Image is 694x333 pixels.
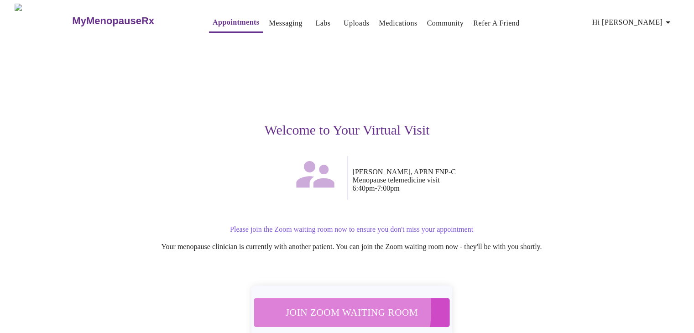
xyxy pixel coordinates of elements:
[470,14,523,32] button: Refer a Friend
[213,16,259,29] a: Appointments
[308,14,338,32] button: Labs
[353,168,628,193] p: [PERSON_NAME], APRN FNP-C Menopause telemedicine visit 6:40pm - 7:00pm
[265,14,306,32] button: Messaging
[592,16,673,29] span: Hi [PERSON_NAME]
[269,17,302,30] a: Messaging
[254,298,449,327] button: Join Zoom Waiting Room
[75,243,628,251] p: Your menopause clinician is currently with another patient. You can join the Zoom waiting room no...
[427,17,464,30] a: Community
[473,17,520,30] a: Refer a Friend
[71,5,191,37] a: MyMenopauseRx
[344,17,370,30] a: Uploads
[75,225,628,234] p: Please join the Zoom waiting room now to ensure you don't miss your appointment
[66,122,628,138] h3: Welcome to Your Virtual Visit
[375,14,421,32] button: Medications
[589,13,677,31] button: Hi [PERSON_NAME]
[15,4,71,38] img: MyMenopauseRx Logo
[315,17,330,30] a: Labs
[340,14,373,32] button: Uploads
[72,15,154,27] h3: MyMenopauseRx
[266,304,437,321] span: Join Zoom Waiting Room
[423,14,468,32] button: Community
[379,17,417,30] a: Medications
[209,13,263,33] button: Appointments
